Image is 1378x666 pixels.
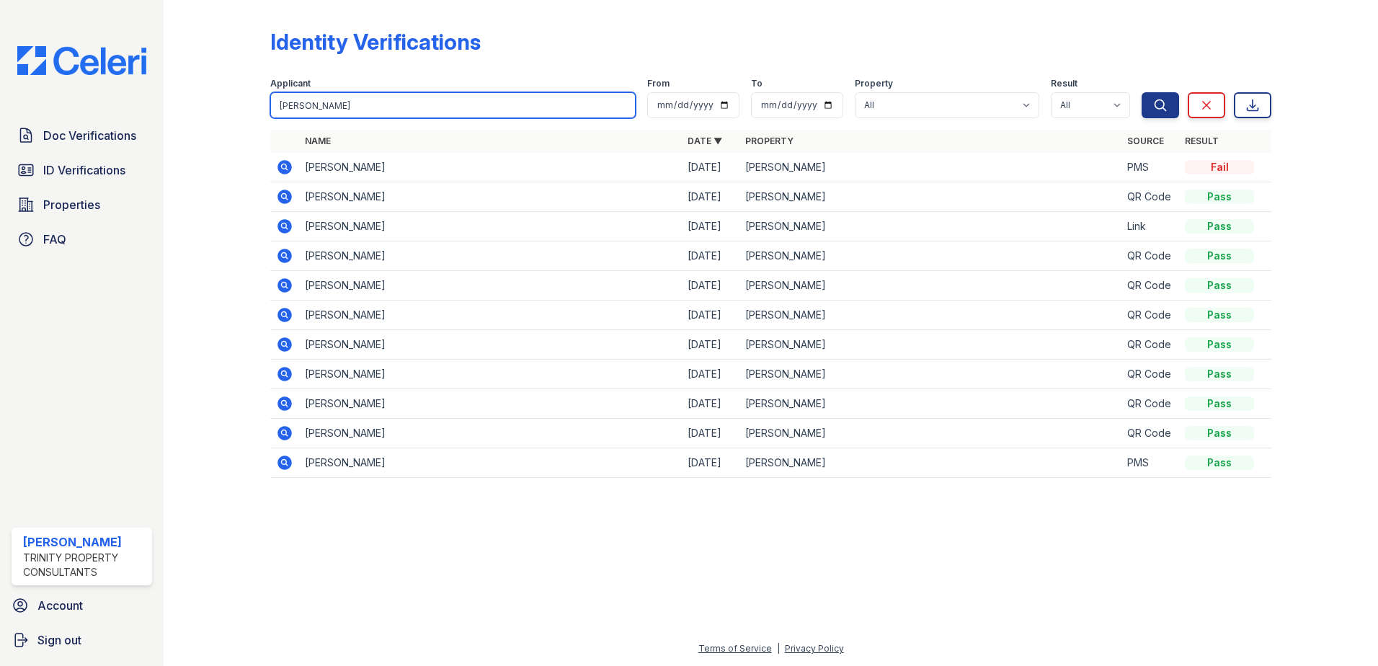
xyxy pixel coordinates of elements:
td: PMS [1121,448,1179,478]
a: Privacy Policy [785,643,844,654]
a: Doc Verifications [12,121,152,150]
span: Sign out [37,631,81,649]
div: Pass [1185,278,1254,293]
div: Trinity Property Consultants [23,551,146,580]
td: [DATE] [682,271,739,301]
a: FAQ [12,225,152,254]
td: QR Code [1121,271,1179,301]
td: [PERSON_NAME] [739,389,1122,419]
a: Terms of Service [698,643,772,654]
td: Link [1121,212,1179,241]
div: Pass [1185,190,1254,204]
div: Pass [1185,308,1254,322]
td: [DATE] [682,419,739,448]
td: [PERSON_NAME] [739,182,1122,212]
td: [PERSON_NAME] [739,153,1122,182]
div: Pass [1185,219,1254,234]
td: [PERSON_NAME] [739,360,1122,389]
td: [PERSON_NAME] [299,182,682,212]
span: ID Verifications [43,161,125,179]
td: [PERSON_NAME] [299,241,682,271]
label: Applicant [270,78,311,89]
label: Result [1051,78,1077,89]
td: [DATE] [682,182,739,212]
div: Identity Verifications [270,29,481,55]
a: Source [1127,136,1164,146]
span: Account [37,597,83,614]
td: [PERSON_NAME] [299,301,682,330]
td: [PERSON_NAME] [299,448,682,478]
div: Pass [1185,249,1254,263]
div: | [777,643,780,654]
td: [PERSON_NAME] [739,330,1122,360]
td: PMS [1121,153,1179,182]
td: [PERSON_NAME] [299,389,682,419]
td: [DATE] [682,212,739,241]
span: Properties [43,196,100,213]
div: Pass [1185,367,1254,381]
td: [PERSON_NAME] [299,271,682,301]
span: FAQ [43,231,66,248]
td: [DATE] [682,330,739,360]
td: QR Code [1121,182,1179,212]
td: [PERSON_NAME] [739,301,1122,330]
td: QR Code [1121,301,1179,330]
td: [PERSON_NAME] [299,419,682,448]
a: Sign out [6,626,158,654]
a: Properties [12,190,152,219]
td: [PERSON_NAME] [739,212,1122,241]
div: Pass [1185,456,1254,470]
td: [DATE] [682,153,739,182]
td: QR Code [1121,419,1179,448]
td: [DATE] [682,448,739,478]
a: Date ▼ [688,136,722,146]
td: [PERSON_NAME] [299,360,682,389]
td: [PERSON_NAME] [739,419,1122,448]
label: From [647,78,670,89]
input: Search by name or phone number [270,92,636,118]
label: Property [855,78,893,89]
td: [PERSON_NAME] [739,241,1122,271]
div: Pass [1185,396,1254,411]
a: ID Verifications [12,156,152,185]
td: [DATE] [682,301,739,330]
td: [PERSON_NAME] [739,271,1122,301]
td: [PERSON_NAME] [299,153,682,182]
div: [PERSON_NAME] [23,533,146,551]
td: QR Code [1121,360,1179,389]
td: QR Code [1121,241,1179,271]
a: Account [6,591,158,620]
td: [DATE] [682,360,739,389]
a: Property [745,136,794,146]
td: QR Code [1121,389,1179,419]
div: Pass [1185,337,1254,352]
label: To [751,78,763,89]
td: [DATE] [682,389,739,419]
div: Pass [1185,426,1254,440]
td: [PERSON_NAME] [299,330,682,360]
td: [PERSON_NAME] [739,448,1122,478]
td: [DATE] [682,241,739,271]
td: QR Code [1121,330,1179,360]
div: Fail [1185,160,1254,174]
a: Result [1185,136,1219,146]
span: Doc Verifications [43,127,136,144]
img: CE_Logo_Blue-a8612792a0a2168367f1c8372b55b34899dd931a85d93a1a3d3e32e68fde9ad4.png [6,46,158,75]
td: [PERSON_NAME] [299,212,682,241]
a: Name [305,136,331,146]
